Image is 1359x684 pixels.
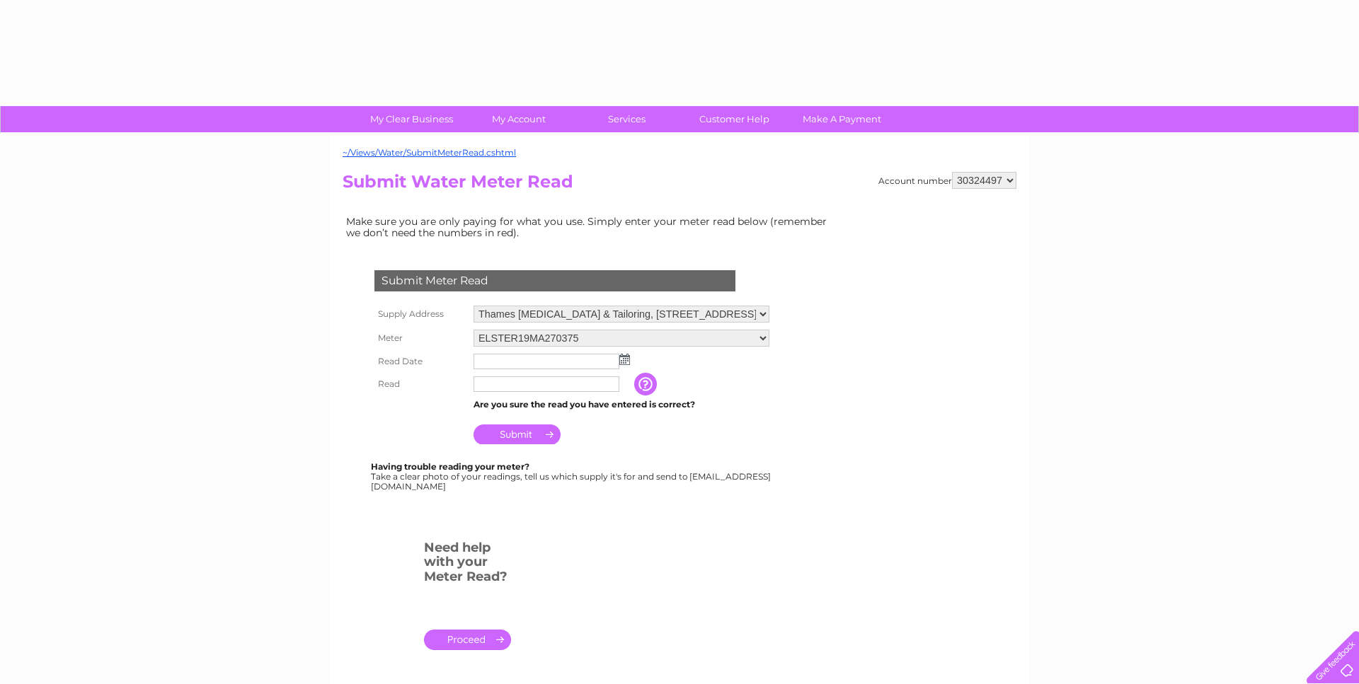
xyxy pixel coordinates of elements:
a: My Account [461,106,578,132]
th: Read Date [371,350,470,373]
h3: Need help with your Meter Read? [424,538,511,591]
img: ... [619,354,630,365]
td: Make sure you are only paying for what you use. Simply enter your meter read below (remember we d... [343,212,838,242]
div: Take a clear photo of your readings, tell us which supply it's for and send to [EMAIL_ADDRESS][DO... [371,462,773,491]
th: Supply Address [371,302,470,326]
th: Meter [371,326,470,350]
a: Make A Payment [784,106,900,132]
a: . [424,630,511,650]
a: Services [568,106,685,132]
a: My Clear Business [353,106,470,132]
h2: Submit Water Meter Read [343,172,1016,199]
div: Submit Meter Read [374,270,735,291]
th: Read [371,373,470,395]
a: ~/Views/Water/SubmitMeterRead.cshtml [343,147,516,158]
td: Are you sure the read you have entered is correct? [470,395,773,414]
div: Account number [878,172,1016,189]
b: Having trouble reading your meter? [371,461,529,472]
input: Submit [474,424,561,444]
input: Information [634,373,660,395]
a: Customer Help [676,106,793,132]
